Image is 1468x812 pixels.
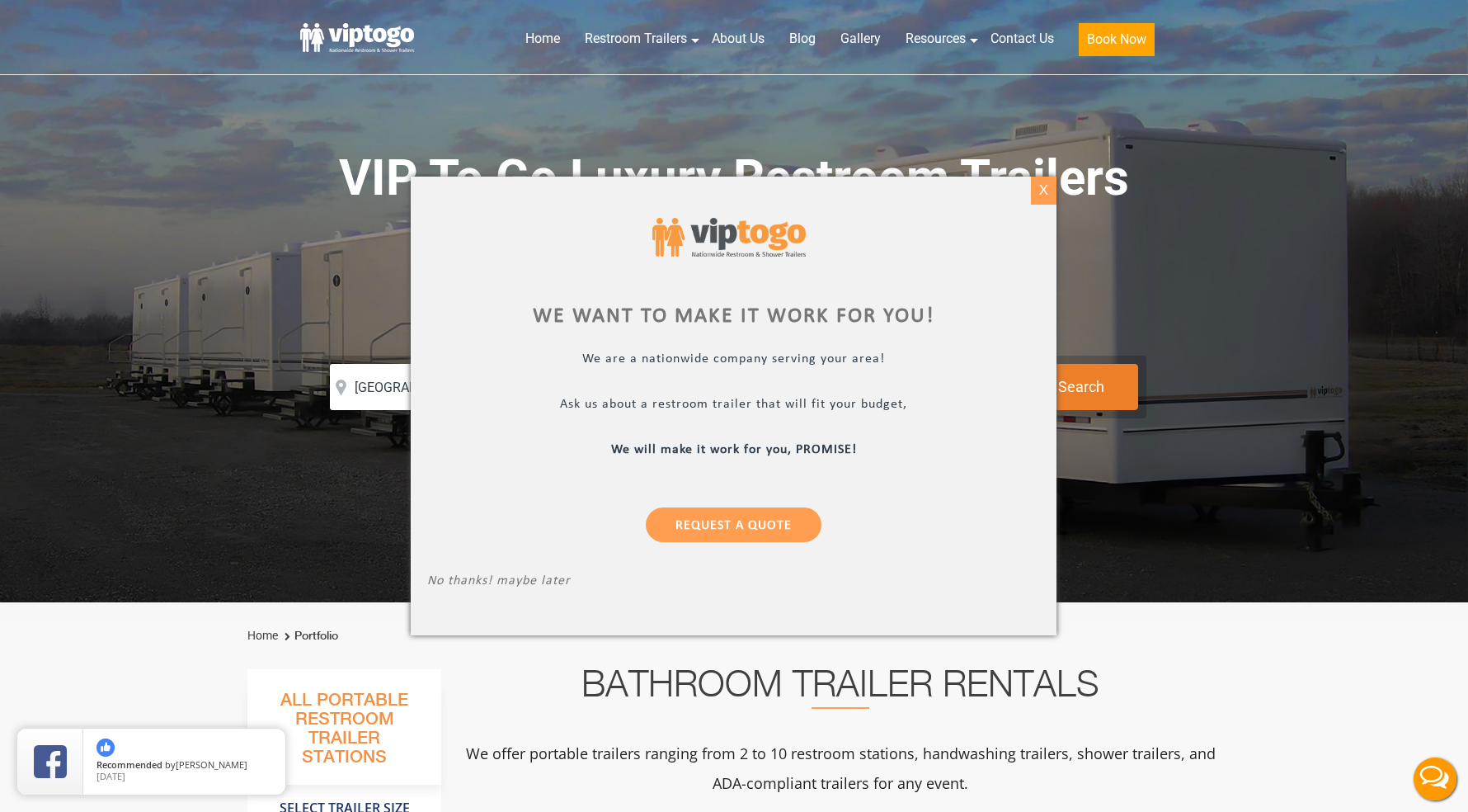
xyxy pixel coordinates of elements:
p: We are a nationwide company serving your area! [427,352,1040,371]
img: Review Rating [34,745,67,778]
span: by [96,760,272,772]
span: [DATE] [96,770,125,782]
a: Request a Quote [647,507,822,542]
img: viptogo logo [652,218,806,257]
span: Recommended [96,758,162,771]
img: thumbs up icon [96,739,115,757]
button: Live Chat [1402,746,1468,812]
b: We will make it work for you, PROMISE! [611,443,857,456]
p: Ask us about a restroom trailer that will fit your budget, [427,397,1040,416]
p: No thanks! maybe later [427,574,1040,592]
div: We want to make it work for you! [427,307,1040,327]
span: [PERSON_NAME] [176,758,247,771]
div: X [1031,177,1056,205]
